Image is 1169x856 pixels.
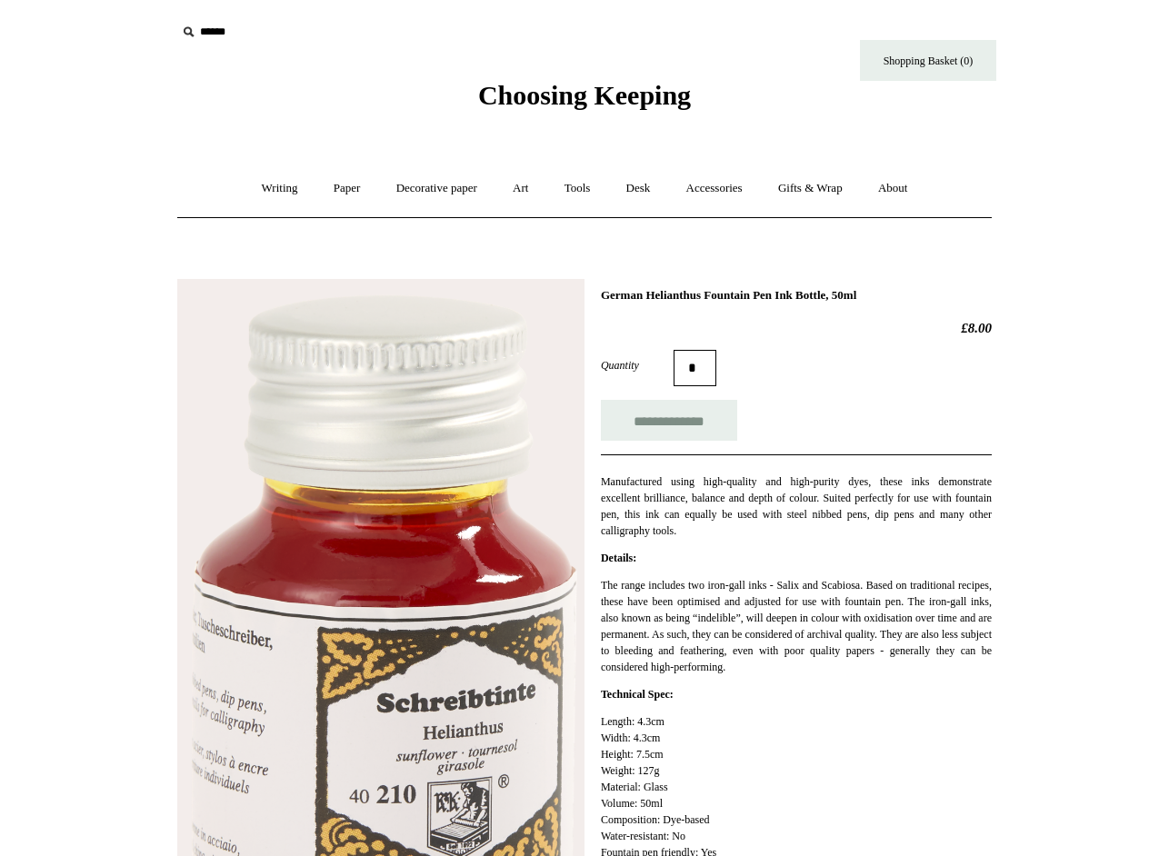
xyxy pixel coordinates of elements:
a: Paper [317,164,377,213]
a: Desk [610,164,667,213]
a: About [862,164,924,213]
a: Decorative paper [380,164,494,213]
a: Accessories [670,164,759,213]
a: Art [496,164,545,213]
h2: £8.00 [601,320,992,336]
a: Tools [548,164,607,213]
a: Gifts & Wrap [762,164,859,213]
a: Shopping Basket (0) [860,40,996,81]
span: Choosing Keeping [478,80,691,110]
p: Manufactured using high-quality and high-purity dyes, these inks demonstrate excellent brilliance... [601,473,992,539]
label: Quantity [601,357,674,373]
a: Choosing Keeping [478,95,691,107]
strong: Technical Spec: [601,688,674,701]
p: The range includes two iron-gall inks - Salix and Scabiosa. Based on traditional recipes, these h... [601,577,992,675]
h1: German Helianthus Fountain Pen Ink Bottle, 50ml [601,288,992,303]
a: Writing [245,164,315,213]
strong: Details: [601,552,636,564]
